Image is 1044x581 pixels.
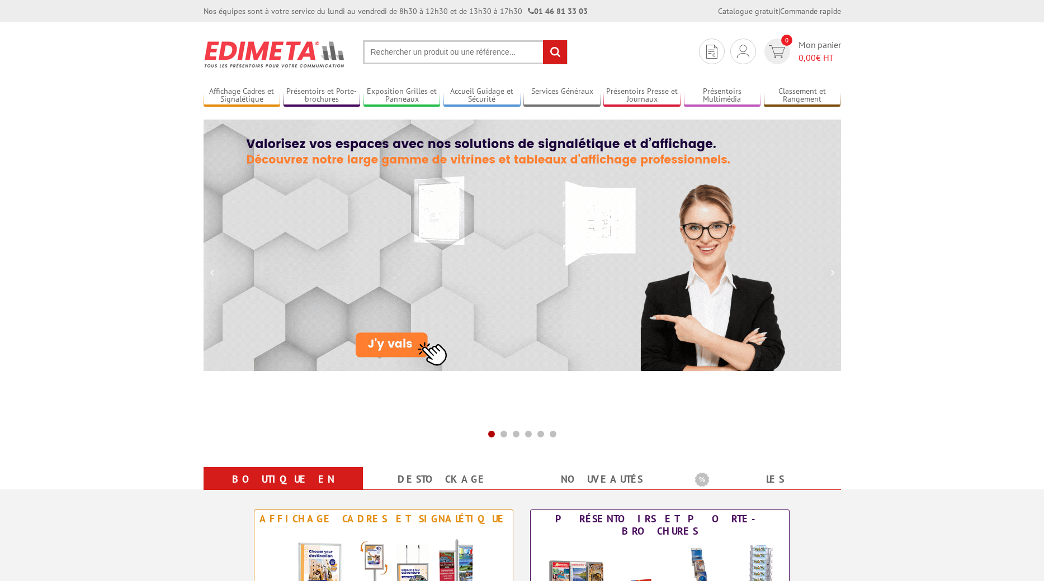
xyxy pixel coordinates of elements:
[363,40,568,64] input: Rechercher un produit ou une référence...
[363,87,441,105] a: Exposition Grilles et Panneaux
[257,513,510,525] div: Affichage Cadres et Signalétique
[284,87,361,105] a: Présentoirs et Porte-brochures
[706,45,717,59] img: devis rapide
[533,513,786,537] div: Présentoirs et Porte-brochures
[769,45,785,58] img: devis rapide
[780,6,841,16] a: Commande rapide
[695,469,835,492] b: Les promotions
[528,6,588,16] strong: 01 46 81 33 03
[204,34,346,75] img: Présentoir, panneau, stand - Edimeta - PLV, affichage, mobilier bureau, entreprise
[781,35,792,46] span: 0
[764,87,841,105] a: Classement et Rangement
[603,87,681,105] a: Présentoirs Presse et Journaux
[543,40,567,64] input: rechercher
[376,469,509,489] a: Destockage
[718,6,778,16] a: Catalogue gratuit
[443,87,521,105] a: Accueil Guidage et Sécurité
[799,39,841,64] span: Mon panier
[799,51,841,64] span: € HT
[799,52,816,63] span: 0,00
[536,469,668,489] a: nouveautés
[204,87,281,105] a: Affichage Cadres et Signalétique
[217,469,349,509] a: Boutique en ligne
[523,87,601,105] a: Services Généraux
[762,39,841,64] a: devis rapide 0 Mon panier 0,00€ HT
[718,6,841,17] div: |
[737,45,749,58] img: devis rapide
[684,87,761,105] a: Présentoirs Multimédia
[695,469,828,509] a: Les promotions
[204,6,588,17] div: Nos équipes sont à votre service du lundi au vendredi de 8h30 à 12h30 et de 13h30 à 17h30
